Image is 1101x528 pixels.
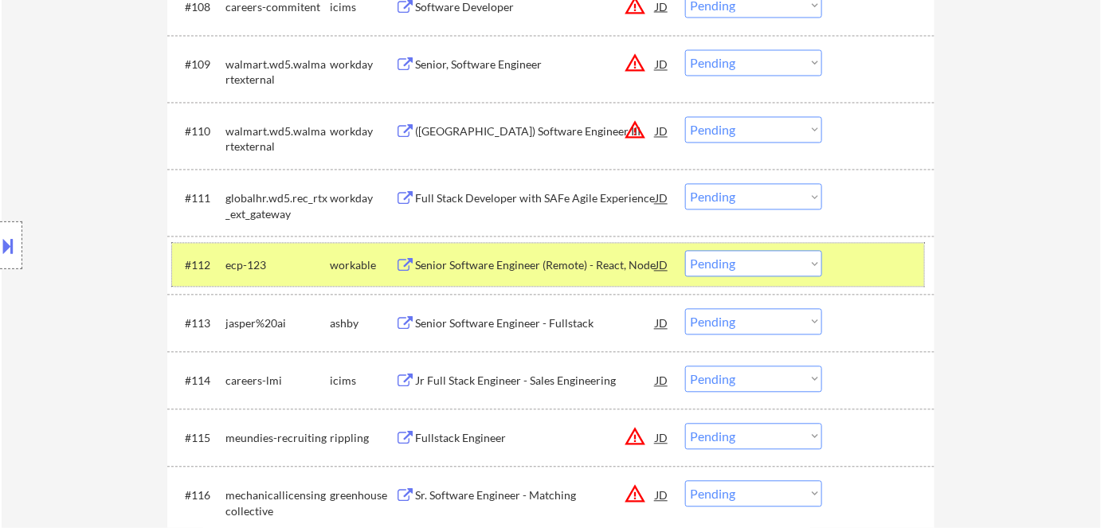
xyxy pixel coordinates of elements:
[330,316,395,332] div: ashby
[624,426,646,448] button: warning_amber
[415,124,656,140] div: ([GEOGRAPHIC_DATA]) Software Engineer III
[185,431,213,447] div: #115
[654,481,670,510] div: JD
[654,184,670,213] div: JD
[624,53,646,75] button: warning_amber
[654,366,670,395] div: JD
[415,191,656,207] div: Full Stack Developer with SAFe Agile Experience
[330,488,395,504] div: greenhouse
[415,258,656,274] div: Senior Software Engineer (Remote) - React, Node
[654,309,670,338] div: JD
[654,251,670,280] div: JD
[654,424,670,452] div: JD
[330,124,395,140] div: workday
[415,374,656,389] div: Jr Full Stack Engineer - Sales Engineering
[330,258,395,274] div: workable
[225,57,330,88] div: walmart.wd5.walmartexternal
[185,488,213,504] div: #116
[185,57,213,73] div: #109
[415,57,656,73] div: Senior, Software Engineer
[225,488,330,519] div: mechanicallicensingcollective
[654,50,670,79] div: JD
[415,431,656,447] div: Fullstack Engineer
[330,374,395,389] div: icims
[330,431,395,447] div: rippling
[225,431,330,447] div: meundies-recruiting
[624,483,646,506] button: warning_amber
[330,57,395,73] div: workday
[415,488,656,504] div: Sr. Software Engineer - Matching
[654,117,670,146] div: JD
[624,119,646,142] button: warning_amber
[330,191,395,207] div: workday
[415,316,656,332] div: Senior Software Engineer - Fullstack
